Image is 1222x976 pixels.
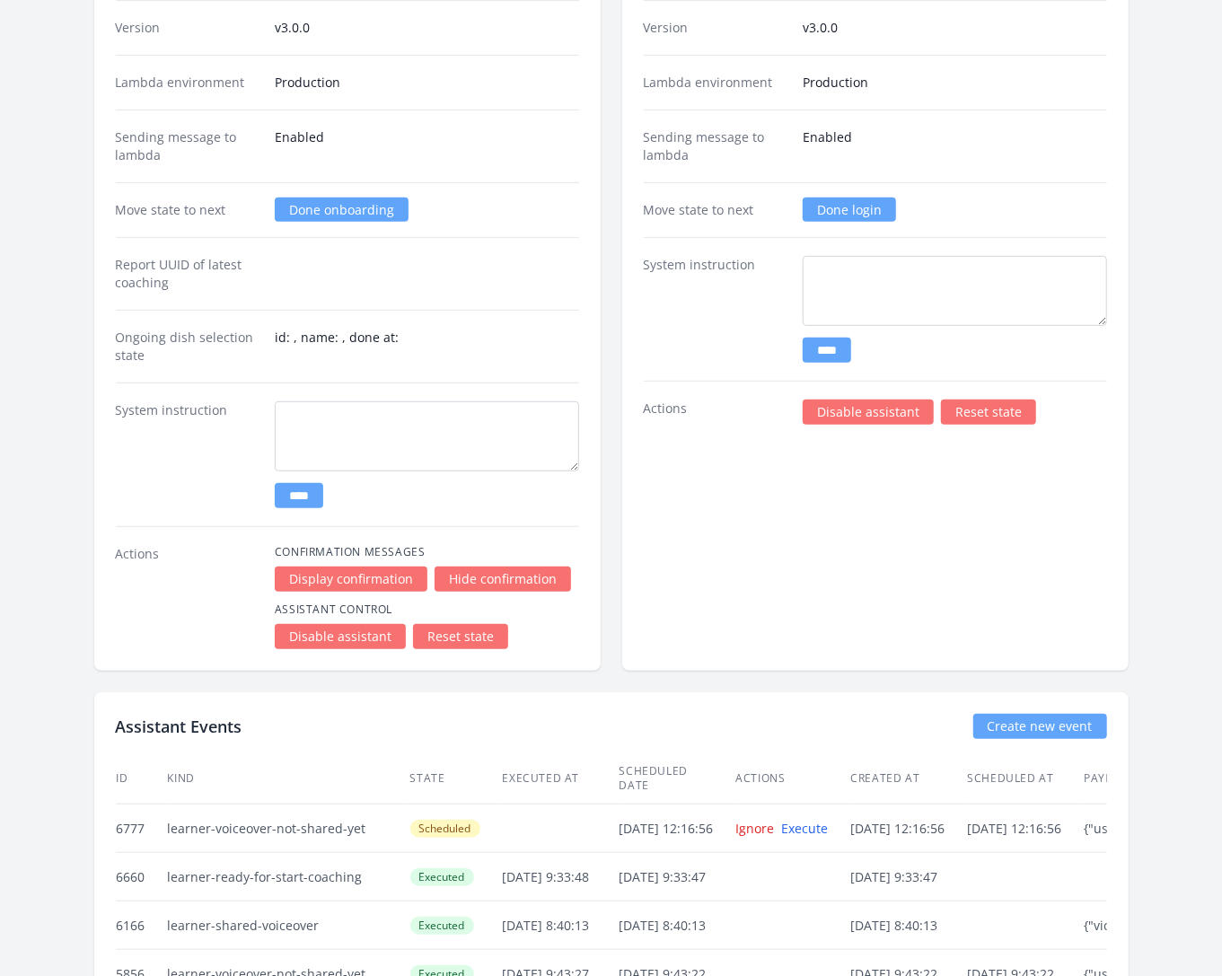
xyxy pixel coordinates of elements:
th: Executed at [502,753,619,805]
dd: Enabled [275,128,579,164]
dt: Actions [116,545,260,649]
dt: Version [116,19,260,37]
dt: Lambda environment [644,74,788,92]
a: Reset state [413,624,508,649]
dd: v3.0.0 [803,19,1107,37]
th: Kind [167,753,409,805]
h2: Assistant Events [116,714,242,739]
dd: Production [803,74,1107,92]
td: 6660 [116,853,167,901]
td: [DATE] 9:33:47 [850,853,967,901]
a: Done onboarding [275,198,409,222]
h4: Confirmation Messages [275,545,579,559]
dt: Version [644,19,788,37]
td: [DATE] 9:33:47 [619,853,735,901]
td: [DATE] 12:16:56 [850,805,967,853]
dt: Sending message to lambda [644,128,788,164]
td: 6166 [116,901,167,950]
dt: System instruction [116,401,260,508]
dt: Ongoing dish selection state [116,329,260,365]
td: [DATE] 12:16:56 [967,805,1084,853]
a: Reset state [941,400,1036,425]
dt: Report UUID of latest coaching [116,256,260,292]
dt: Move state to next [116,201,260,219]
td: learner-voiceover-not-shared-yet [167,805,409,853]
th: Actions [735,753,850,805]
a: Hide confirmation [435,567,571,592]
dd: v3.0.0 [275,19,579,37]
span: Executed [410,868,474,886]
a: Disable assistant [803,400,934,425]
a: Done login [803,198,896,222]
dd: id: , name: , done at: [275,329,579,365]
td: [DATE] 8:40:13 [619,901,735,950]
td: learner-ready-for-start-coaching [167,853,409,901]
span: Scheduled [410,820,480,838]
td: [DATE] 8:40:13 [502,901,619,950]
dt: System instruction [644,256,788,363]
dt: Sending message to lambda [116,128,260,164]
a: Create new event [973,714,1107,739]
td: [DATE] 12:16:56 [619,805,735,853]
span: Executed [410,917,474,935]
dd: Enabled [803,128,1107,164]
a: Execute [782,820,829,837]
th: Scheduled at [967,753,1084,805]
h4: Assistant Control [275,602,579,617]
a: Display confirmation [275,567,427,592]
dt: Move state to next [644,201,788,219]
th: Created at [850,753,967,805]
a: Ignore [736,820,775,837]
th: State [409,753,502,805]
td: learner-shared-voiceover [167,901,409,950]
td: [DATE] 8:40:13 [850,901,967,950]
dt: Lambda environment [116,74,260,92]
td: 6777 [116,805,167,853]
a: Disable assistant [275,624,406,649]
th: ID [116,753,167,805]
th: Scheduled date [619,753,735,805]
dd: Production [275,74,579,92]
dt: Actions [644,400,788,425]
td: [DATE] 9:33:48 [502,853,619,901]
